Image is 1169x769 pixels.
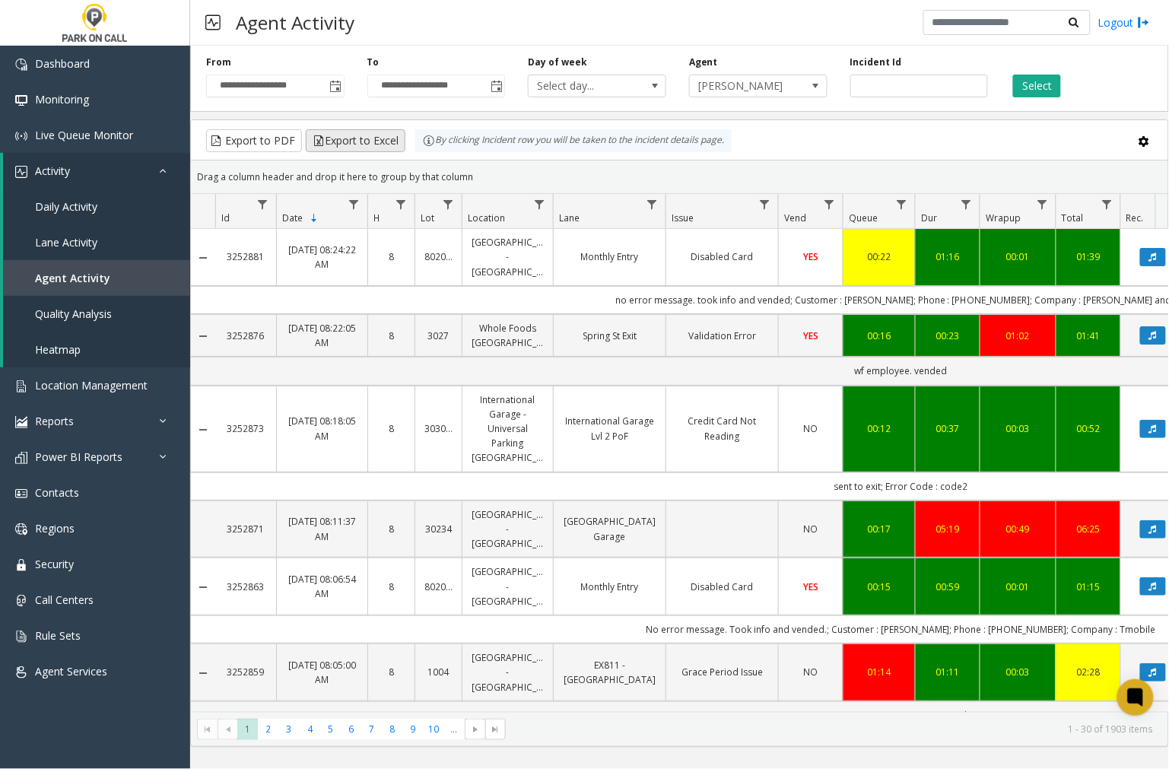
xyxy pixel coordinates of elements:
div: 00:01 [990,249,1047,264]
a: NO [788,522,834,536]
span: NO [804,666,818,678]
span: Live Queue Monitor [35,128,133,142]
span: Dur [921,211,937,224]
a: 8 [377,421,405,436]
a: 00:59 [925,580,970,594]
a: [GEOGRAPHIC_DATA] - [GEOGRAPHIC_DATA] [472,235,544,279]
label: Incident Id [850,56,902,69]
a: 8 [377,249,405,264]
button: Export to Excel [306,129,405,152]
a: YES [788,249,834,264]
a: 05:19 [925,522,970,536]
span: Location [468,211,505,224]
a: 00:17 [853,522,906,536]
a: 01:16 [925,249,970,264]
div: 00:22 [853,249,906,264]
a: 06:25 [1066,522,1111,536]
a: Id Filter Menu [253,194,273,214]
div: 00:52 [1066,421,1111,436]
div: 01:02 [990,329,1047,343]
span: Page 11 [444,719,465,739]
span: Sortable [308,212,320,224]
a: 8 [377,522,405,536]
a: Location Filter Menu [529,194,550,214]
a: 303031 [424,421,453,436]
div: 00:01 [990,580,1047,594]
span: Heatmap [35,342,81,357]
a: 802090 [424,580,453,594]
img: 'icon' [15,631,27,643]
span: YES [803,329,818,342]
span: Lane Activity [35,235,97,249]
div: By clicking Incident row you will be taken to the incident details page. [415,129,732,152]
span: NO [804,422,818,435]
a: 02:28 [1066,665,1111,679]
a: EX811 - [GEOGRAPHIC_DATA] [563,658,656,687]
a: 3252871 [224,522,267,536]
img: 'icon' [15,94,27,106]
div: 00:16 [853,329,906,343]
a: Agent Activity [3,260,190,296]
span: Security [35,557,74,571]
a: 01:15 [1066,580,1111,594]
span: Select day... [529,75,638,97]
a: Collapse Details [191,330,215,342]
a: NO [788,665,834,679]
a: Lane Filter Menu [642,194,662,214]
a: 01:41 [1066,329,1111,343]
span: Rec. [1126,211,1144,224]
a: Collapse Details [191,424,215,436]
button: Select [1013,75,1061,97]
a: [DATE] 08:06:54 AM [286,572,358,601]
a: Queue Filter Menu [891,194,912,214]
a: International Garage Lvl 2 PoF [563,414,656,443]
a: Logout [1098,14,1150,30]
img: 'icon' [15,59,27,71]
span: Page 7 [361,719,382,739]
span: Vend [784,211,806,224]
a: Issue Filter Menu [754,194,775,214]
a: Credit Card Not Reading [675,414,769,443]
span: Agent Services [35,664,107,678]
span: Id [221,211,230,224]
span: Page 3 [279,719,300,739]
span: Rule Sets [35,628,81,643]
span: Regions [35,521,75,535]
span: YES [803,580,818,593]
a: Spring St Exit [563,329,656,343]
a: Monthly Entry [563,580,656,594]
a: International Garage - Universal Parking [GEOGRAPHIC_DATA] [472,392,544,466]
kendo-pager-info: 1 - 30 of 1903 items [515,723,1153,736]
div: 00:03 [990,421,1047,436]
span: H [373,211,380,224]
span: Go to the next page [469,723,481,736]
span: Page 8 [382,719,402,739]
span: Page 6 [341,719,361,739]
span: Daily Activity [35,199,97,214]
a: Collapse Details [191,581,215,593]
a: 802090 [424,249,453,264]
label: To [367,56,380,69]
img: 'icon' [15,380,27,392]
a: Grace Period Issue [675,665,769,679]
a: 00:15 [853,580,906,594]
div: 00:49 [990,522,1047,536]
span: Activity [35,164,70,178]
a: 00:03 [990,665,1047,679]
span: Lot [421,211,434,224]
img: 'icon' [15,488,27,500]
a: 3252863 [224,580,267,594]
a: [DATE] 08:18:05 AM [286,414,358,443]
span: Go to the next page [465,719,485,740]
a: 30234 [424,522,453,536]
a: Heatmap [3,332,190,367]
span: Wrapup [986,211,1021,224]
a: Daily Activity [3,189,190,224]
a: 01:14 [853,665,906,679]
